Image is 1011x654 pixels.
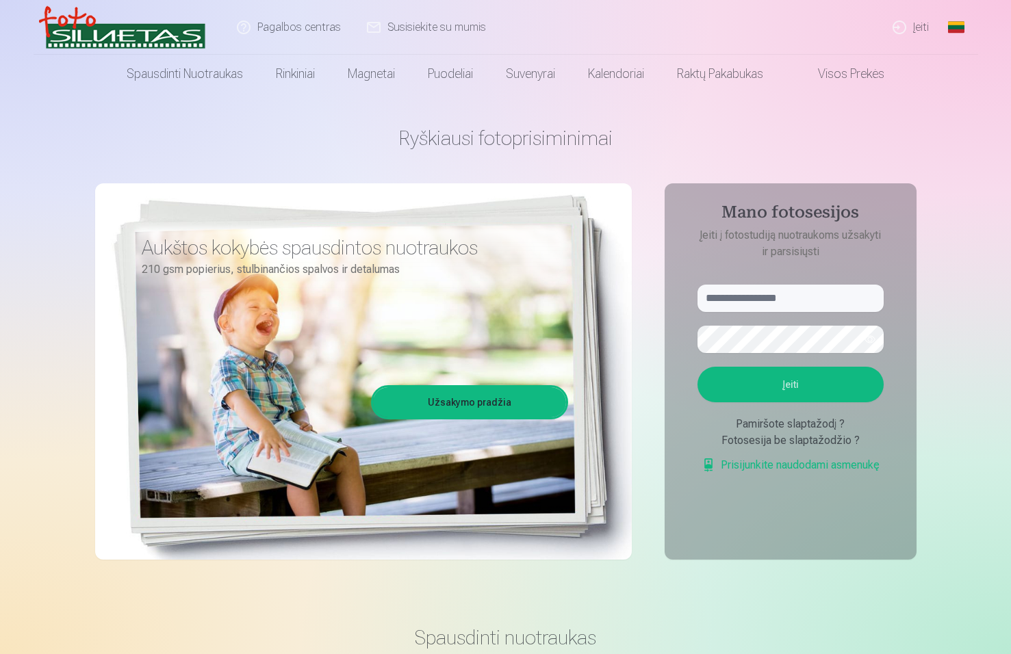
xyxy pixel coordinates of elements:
[259,55,331,93] a: Rinkiniai
[702,457,880,473] a: Prisijunkite naudodami asmenukę
[106,625,906,650] h3: Spausdinti nuotraukas
[373,387,566,417] a: Užsakymo pradžia
[698,367,884,402] button: Įeiti
[698,416,884,432] div: Pamiršote slaptažodį ?
[39,5,205,49] img: /v3
[780,55,901,93] a: Visos prekės
[698,432,884,449] div: Fotosesija be slaptažodžio ?
[95,126,917,151] h1: Ryškiausi fotoprisiminimai
[110,55,259,93] a: Spausdinti nuotraukas
[142,260,558,279] p: 210 gsm popierius, stulbinančios spalvos ir detalumas
[572,55,661,93] a: Kalendoriai
[489,55,572,93] a: Suvenyrai
[684,227,897,260] p: Įeiti į fotostudiją nuotraukoms užsakyti ir parsisiųsti
[142,235,558,260] h3: Aukštos kokybės spausdintos nuotraukos
[411,55,489,93] a: Puodeliai
[684,202,897,227] h4: Mano fotosesijos
[331,55,411,93] a: Magnetai
[661,55,780,93] a: Raktų pakabukas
